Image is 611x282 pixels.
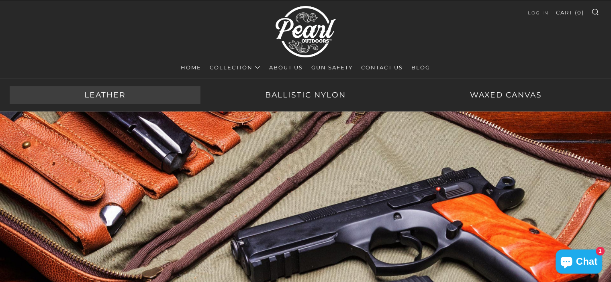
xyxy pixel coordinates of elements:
a: Home [181,61,201,74]
a: Leather [10,86,200,104]
a: Ballistic Nylon [210,86,401,104]
inbox-online-store-chat: Shopify online store chat [553,250,605,276]
img: Pearl Outdoors | Luxury Leather Pistol Bags & Executive Range Bags [276,2,336,61]
a: Log in [528,6,549,19]
a: Cart (0) [556,6,584,19]
a: Collection [210,61,261,74]
a: Waxed Canvas [411,86,601,104]
a: Contact Us [361,61,403,74]
span: 0 [577,9,582,16]
a: Gun Safety [311,61,353,74]
a: About Us [269,61,303,74]
a: Blog [411,61,430,74]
